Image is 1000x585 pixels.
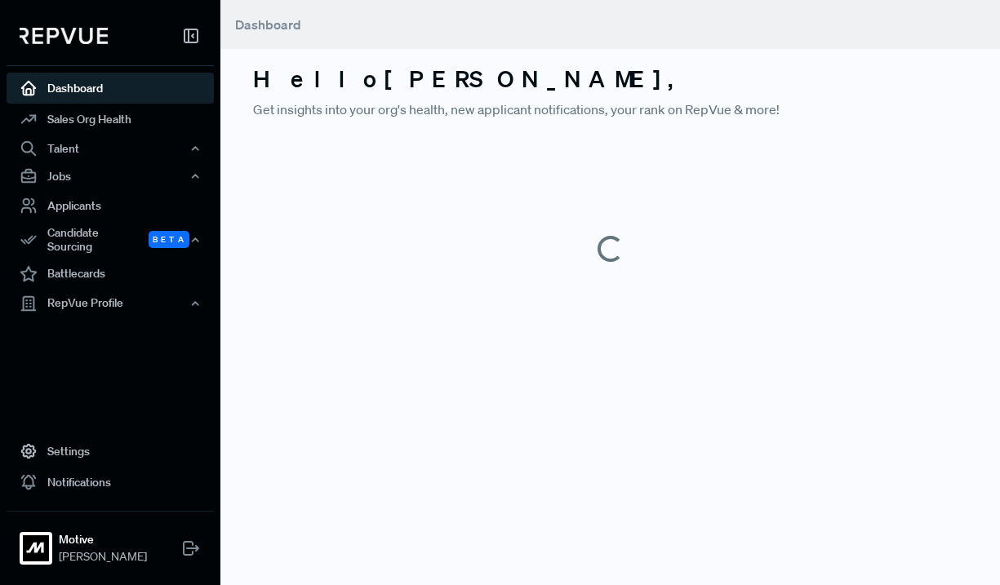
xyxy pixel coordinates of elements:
a: Dashboard [7,73,214,104]
button: Jobs [7,162,214,190]
img: RepVue [20,28,108,44]
button: Candidate Sourcing Beta [7,221,214,259]
a: MotiveMotive[PERSON_NAME] [7,511,214,572]
a: Sales Org Health [7,104,214,135]
span: Beta [149,231,189,248]
h3: Hello [PERSON_NAME] , [253,65,967,93]
a: Battlecards [7,259,214,290]
p: Get insights into your org's health, new applicant notifications, your rank on RepVue & more! [253,100,967,119]
a: Settings [7,436,214,467]
button: RepVue Profile [7,290,214,317]
a: Notifications [7,467,214,498]
img: Motive [23,535,49,561]
a: Applicants [7,190,214,221]
strong: Motive [59,531,147,548]
button: Talent [7,135,214,162]
span: Dashboard [235,16,301,33]
span: [PERSON_NAME] [59,548,147,565]
div: Candidate Sourcing [7,221,214,259]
